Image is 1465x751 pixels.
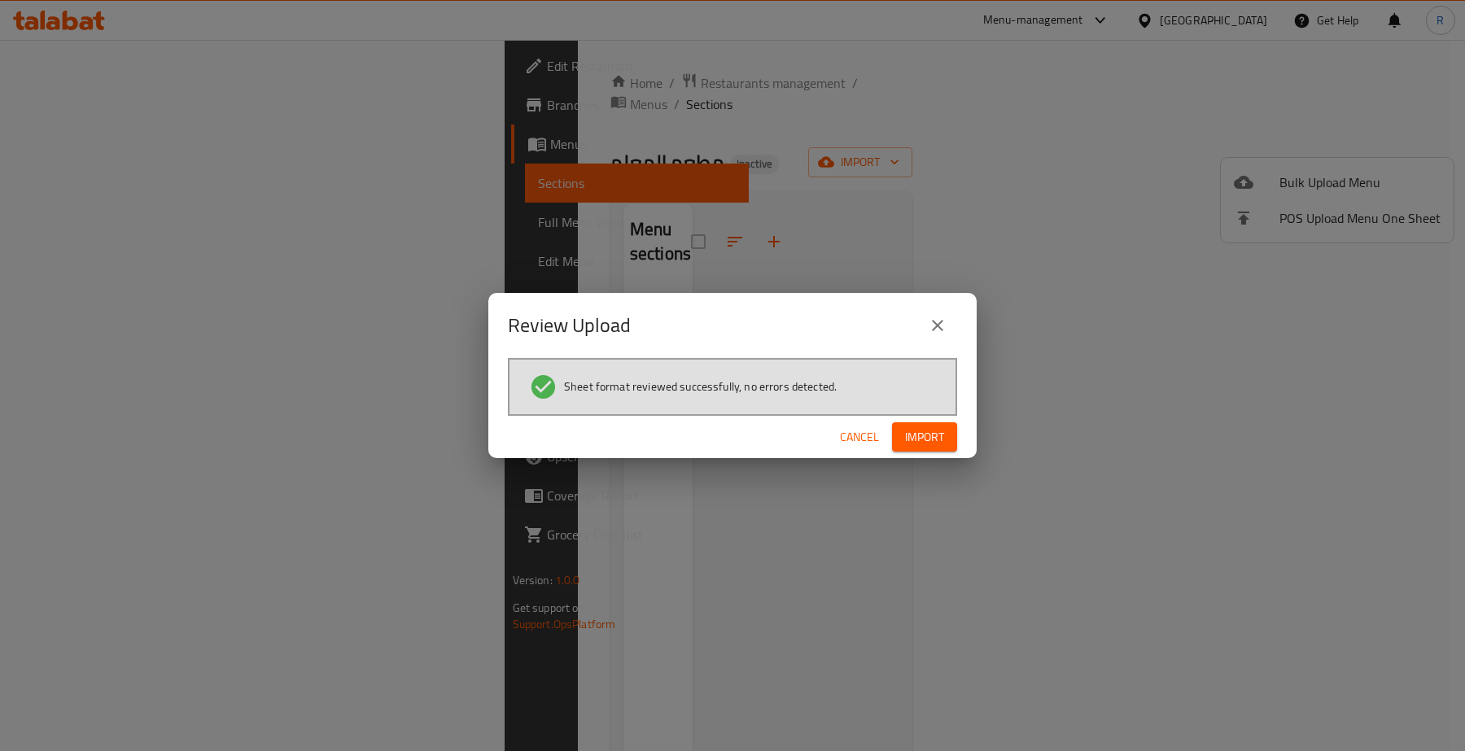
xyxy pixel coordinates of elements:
span: Cancel [840,427,879,448]
button: Cancel [833,422,886,452]
h2: Review Upload [508,312,631,338]
span: Import [905,427,944,448]
button: Import [892,422,957,452]
span: Sheet format reviewed successfully, no errors detected. [564,378,837,395]
button: close [918,306,957,345]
